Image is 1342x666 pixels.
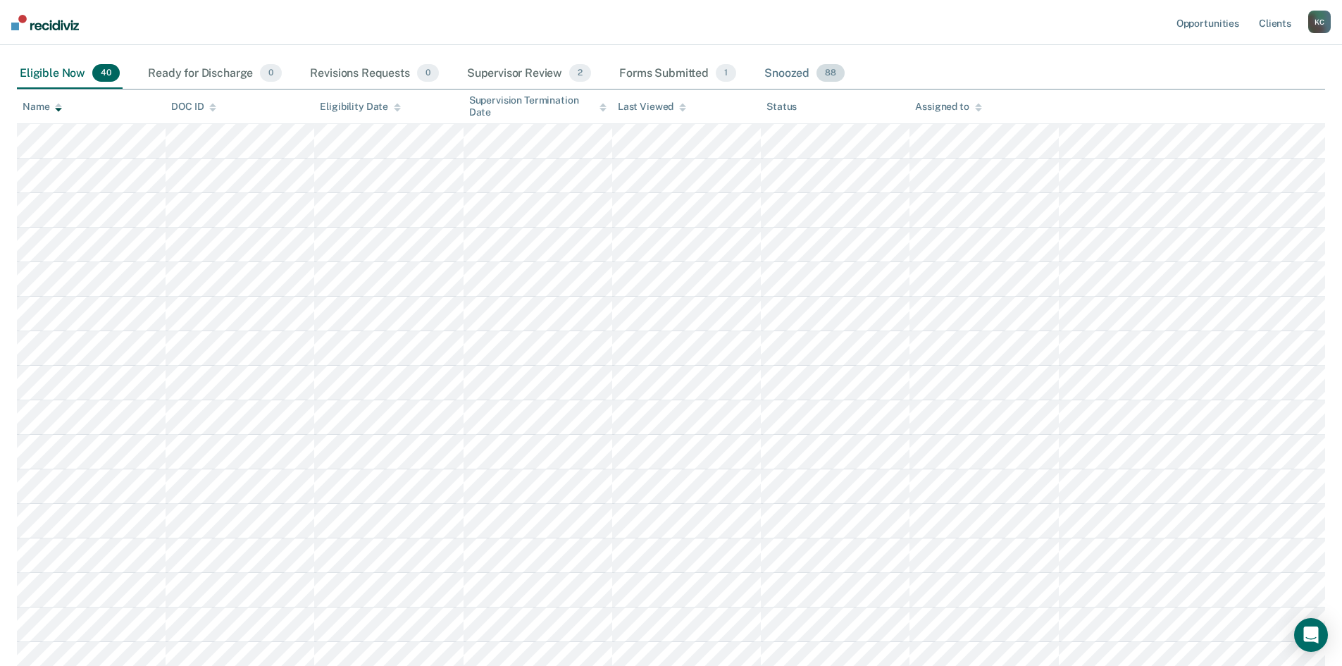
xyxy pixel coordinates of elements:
[307,58,441,90] div: Revisions Requests0
[417,64,439,82] span: 0
[23,101,62,113] div: Name
[320,101,401,113] div: Eligibility Date
[1308,11,1331,33] div: K C
[915,101,981,113] div: Assigned to
[469,94,607,118] div: Supervision Termination Date
[171,101,216,113] div: DOC ID
[766,101,797,113] div: Status
[762,58,847,90] div: Snoozed88
[464,58,595,90] div: Supervisor Review2
[92,64,120,82] span: 40
[145,58,285,90] div: Ready for Discharge0
[1308,11,1331,33] button: KC
[816,64,845,82] span: 88
[618,101,686,113] div: Last Viewed
[11,15,79,30] img: Recidiviz
[716,64,736,82] span: 1
[17,58,123,90] div: Eligible Now40
[616,58,739,90] div: Forms Submitted1
[260,64,282,82] span: 0
[569,64,591,82] span: 2
[1294,618,1328,652] div: Open Intercom Messenger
